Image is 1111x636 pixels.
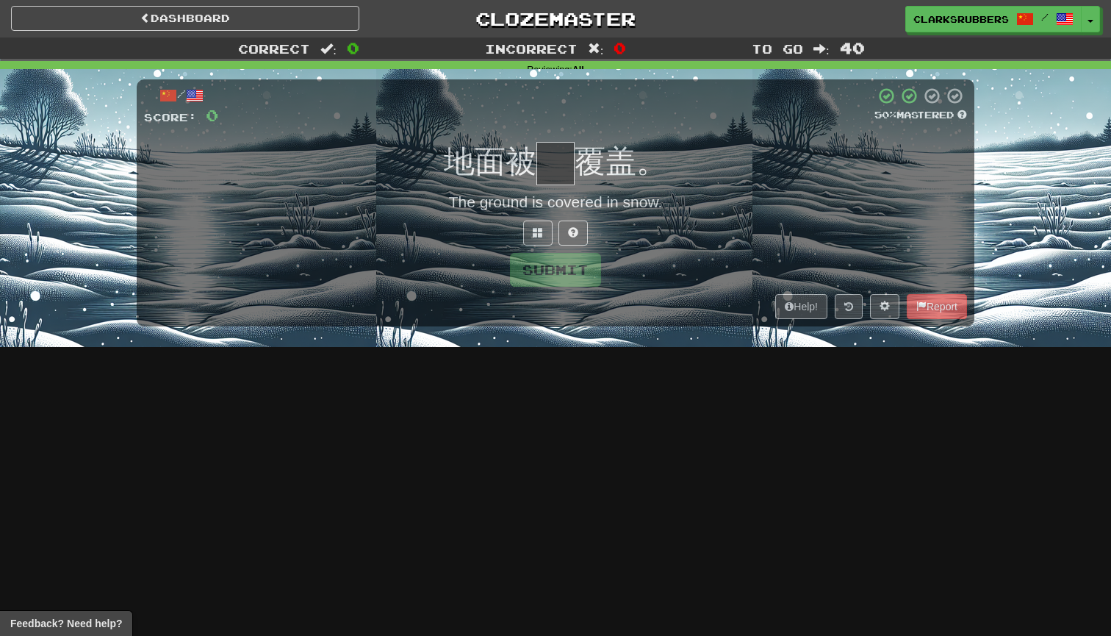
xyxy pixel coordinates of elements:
span: 0 [347,39,359,57]
button: Round history (alt+y) [835,294,863,319]
button: Help! [775,294,827,319]
span: 0 [206,106,218,124]
a: Dashboard [11,6,359,31]
span: Incorrect [485,41,578,56]
span: : [320,43,337,55]
span: 0 [614,39,626,57]
div: / [144,87,218,105]
button: Single letter hint - you only get 1 per sentence and score half the points! alt+h [558,221,588,246]
span: 覆盖。 [575,144,667,179]
strong: All [572,65,584,75]
span: clarksrubbers [913,12,1009,26]
button: Switch sentence to multiple choice alt+p [523,221,553,246]
button: Report [907,294,967,319]
span: 50 % [874,109,896,121]
span: To go [752,41,803,56]
a: Clozemaster [381,6,730,32]
span: Score: [144,111,197,124]
span: 地面被 [444,144,536,179]
a: clarksrubbers / [905,6,1082,32]
span: Correct [238,41,310,56]
span: Open feedback widget [10,616,122,631]
span: / [1041,12,1049,22]
div: Mastered [874,109,967,122]
button: Submit [510,253,601,287]
div: The ground is covered in snow. [144,191,967,213]
span: : [588,43,604,55]
span: : [813,43,830,55]
span: 40 [840,39,865,57]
